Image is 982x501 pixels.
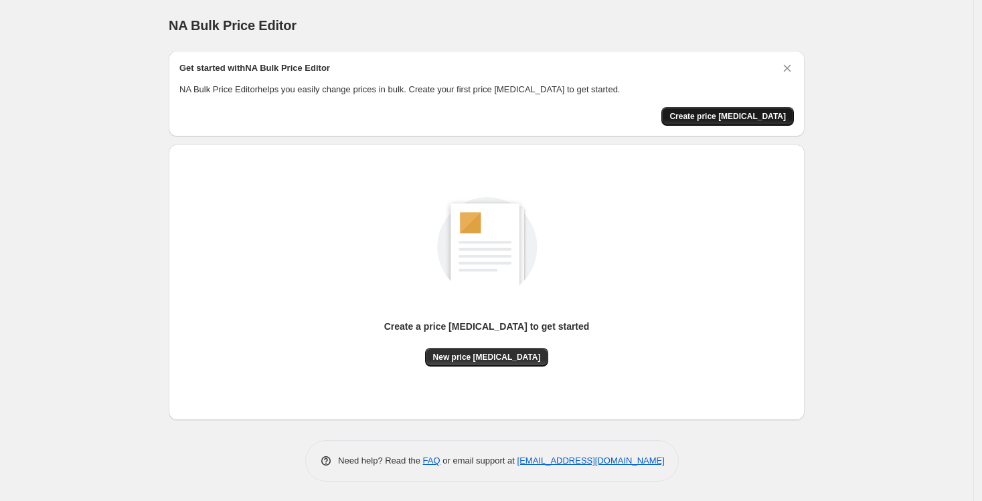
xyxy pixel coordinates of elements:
button: Dismiss card [781,62,794,75]
span: Need help? Read the [338,456,423,466]
p: NA Bulk Price Editor helps you easily change prices in bulk. Create your first price [MEDICAL_DAT... [179,83,794,96]
span: Create price [MEDICAL_DATA] [669,111,786,122]
span: or email support at [440,456,517,466]
h2: Get started with NA Bulk Price Editor [179,62,330,75]
span: New price [MEDICAL_DATA] [433,352,541,363]
button: New price [MEDICAL_DATA] [425,348,549,367]
button: Create price change job [661,107,794,126]
a: [EMAIL_ADDRESS][DOMAIN_NAME] [517,456,665,466]
p: Create a price [MEDICAL_DATA] to get started [384,320,590,333]
a: FAQ [423,456,440,466]
span: NA Bulk Price Editor [169,18,297,33]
